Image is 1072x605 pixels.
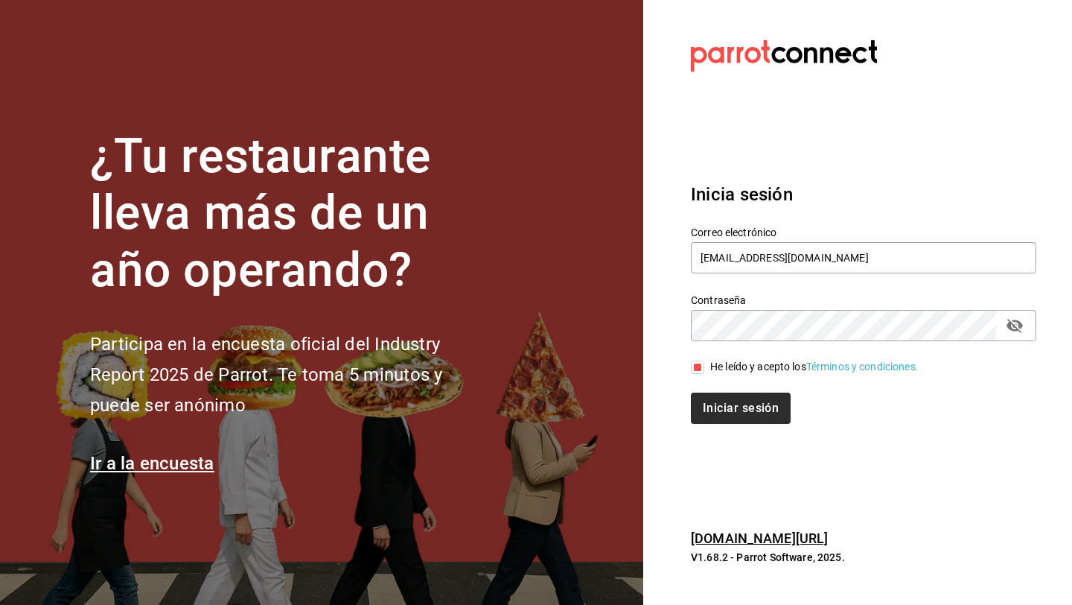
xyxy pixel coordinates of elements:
p: V1.68.2 - Parrot Software, 2025. [691,550,1036,565]
a: [DOMAIN_NAME][URL] [691,530,828,546]
button: Iniciar sesión [691,393,791,424]
div: He leído y acepto los [710,359,919,375]
h2: Participa en la encuesta oficial del Industry Report 2025 de Parrot. Te toma 5 minutos y puede se... [90,329,492,420]
input: Ingresa tu correo electrónico [691,242,1036,273]
a: Ir a la encuesta [90,453,214,474]
label: Contraseña [691,294,1036,305]
button: passwordField [1002,313,1027,338]
h3: Inicia sesión [691,181,1036,208]
label: Correo electrónico [691,227,1036,237]
h1: ¿Tu restaurante lleva más de un año operando? [90,128,492,300]
a: Términos y condiciones. [806,361,919,373]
